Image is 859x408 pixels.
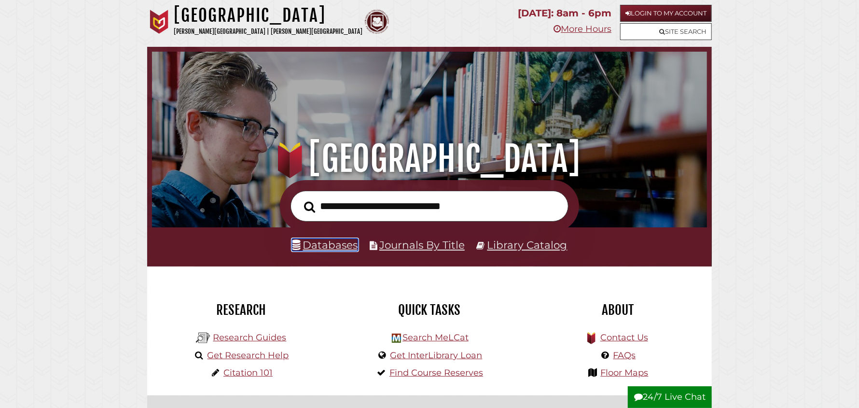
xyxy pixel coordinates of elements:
[402,332,469,343] a: Search MeLCat
[518,5,611,22] p: [DATE]: 8am - 6pm
[154,302,328,318] h2: Research
[147,10,171,34] img: Calvin University
[392,334,401,343] img: Hekman Library Logo
[379,239,465,251] a: Journals By Title
[196,331,210,345] img: Hekman Library Logo
[613,350,636,361] a: FAQs
[531,302,705,318] h2: About
[554,24,611,34] a: More Hours
[601,367,649,378] a: Floor Maps
[292,239,358,251] a: Databases
[365,10,389,34] img: Calvin Theological Seminary
[213,332,286,343] a: Research Guides
[165,138,694,180] h1: [GEOGRAPHIC_DATA]
[620,5,712,22] a: Login to My Account
[620,23,712,40] a: Site Search
[208,350,289,361] a: Get Research Help
[304,201,315,213] i: Search
[174,26,362,37] p: [PERSON_NAME][GEOGRAPHIC_DATA] | [PERSON_NAME][GEOGRAPHIC_DATA]
[389,367,483,378] a: Find Course Reserves
[223,367,273,378] a: Citation 101
[487,239,568,251] a: Library Catalog
[343,302,516,318] h2: Quick Tasks
[299,198,320,216] button: Search
[600,332,648,343] a: Contact Us
[174,5,362,26] h1: [GEOGRAPHIC_DATA]
[390,350,483,361] a: Get InterLibrary Loan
